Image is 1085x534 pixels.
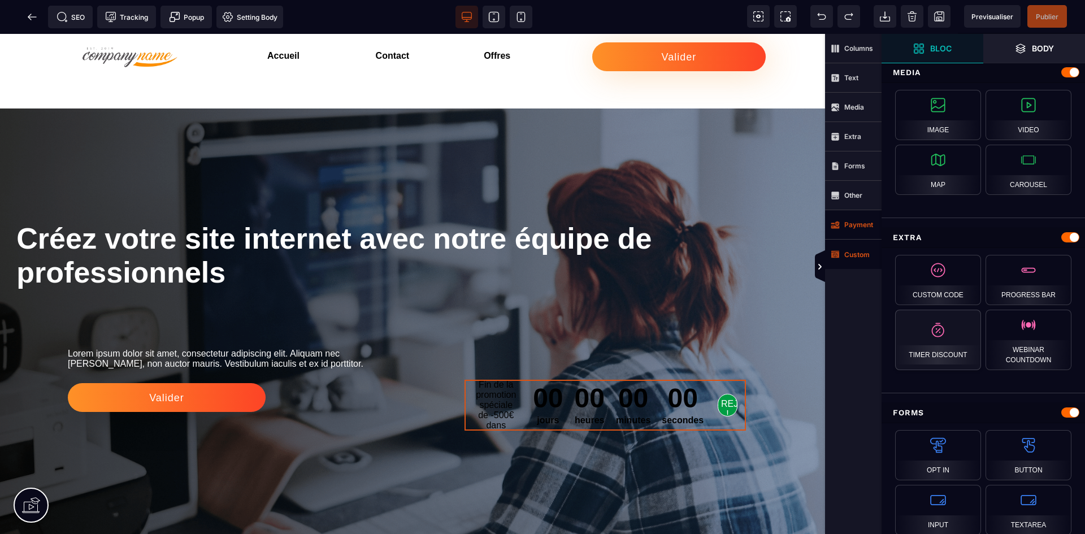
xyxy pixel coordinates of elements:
text: Lorem ipsum dolor sit amet, consectetur adipiscing elit. Aliquam nec [PERSON_NAME], non auctor ma... [68,312,453,338]
h1: Créez votre site internet avec notre équipe de professionnels [16,182,808,261]
span: View components [747,5,770,28]
div: Progress bar [986,255,1071,305]
span: SEO [57,11,85,23]
strong: Extra [844,132,861,141]
div: Webinar Countdown [986,310,1071,370]
div: Opt in [895,430,981,480]
div: Media [882,62,1085,83]
strong: Media [844,103,864,111]
span: Preview [964,5,1021,28]
span: Publier [1036,12,1058,21]
text: Fin de la promotion spéciale de -500€ dans [473,346,519,397]
div: Custom Code [895,255,981,305]
strong: Forms [844,162,865,170]
span: Open Blocks [882,34,983,63]
span: Previsualiser [971,12,1013,21]
strong: Payment [844,220,873,229]
img: 0e46401d7cf1cabc84698d50b6b0ba7f_Capture_d_%C3%A9cran_2023-08-07_120320-removebg-preview.png [75,8,188,36]
h3: Contact [376,14,484,30]
h3: Accueil [267,14,376,30]
button: REJOINDRE ! [718,360,737,383]
strong: Body [1032,44,1054,53]
h3: Offres [484,14,592,30]
button: Valider [592,8,766,37]
strong: Text [844,73,858,82]
span: Screenshot [774,5,797,28]
div: Button [986,430,1071,480]
strong: Columns [844,44,873,53]
span: Open Layer Manager [983,34,1085,63]
div: Map [895,145,981,195]
div: Forms [882,402,1085,423]
div: Carousel [986,145,1071,195]
strong: Bloc [930,44,952,53]
span: Tracking [105,11,148,23]
div: Extra [882,227,1085,248]
span: Setting Body [222,11,277,23]
strong: Custom [844,250,870,259]
div: Image [895,90,981,140]
button: Valider [68,349,266,378]
span: Popup [169,11,204,23]
div: Video [986,90,1071,140]
text: REJOINDRE ! [721,365,773,385]
strong: Other [844,191,862,199]
div: Timer Discount [895,310,981,370]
